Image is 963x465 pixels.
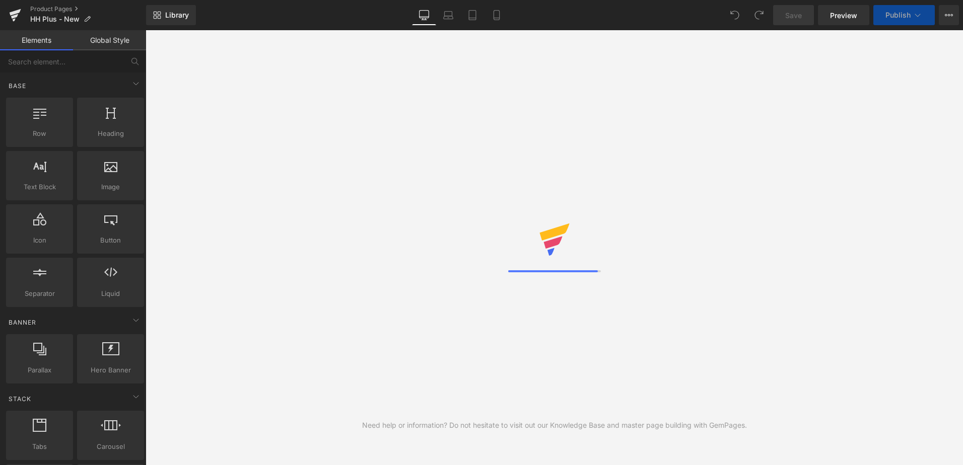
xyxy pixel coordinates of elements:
button: Publish [873,5,935,25]
span: Liquid [80,288,141,299]
span: Carousel [80,441,141,452]
a: Laptop [436,5,460,25]
span: Base [8,81,27,91]
span: HH Plus - New [30,15,80,23]
a: New Library [146,5,196,25]
span: Separator [9,288,70,299]
span: Image [80,182,141,192]
a: Global Style [73,30,146,50]
span: Library [165,11,189,20]
span: Preview [830,10,857,21]
button: Redo [749,5,769,25]
a: Desktop [412,5,436,25]
span: Hero Banner [80,365,141,375]
div: Need help or information? Do not hesitate to visit out our Knowledge Base and master page buildin... [362,420,747,431]
span: Parallax [9,365,70,375]
a: Mobile [485,5,509,25]
a: Product Pages [30,5,146,13]
span: Stack [8,394,32,404]
span: Banner [8,318,37,327]
span: Heading [80,128,141,139]
span: Publish [885,11,911,19]
button: Undo [725,5,745,25]
span: Button [80,235,141,246]
a: Tablet [460,5,485,25]
span: Row [9,128,70,139]
a: Preview [818,5,869,25]
button: More [939,5,959,25]
span: Icon [9,235,70,246]
span: Save [785,10,802,21]
span: Text Block [9,182,70,192]
span: Tabs [9,441,70,452]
